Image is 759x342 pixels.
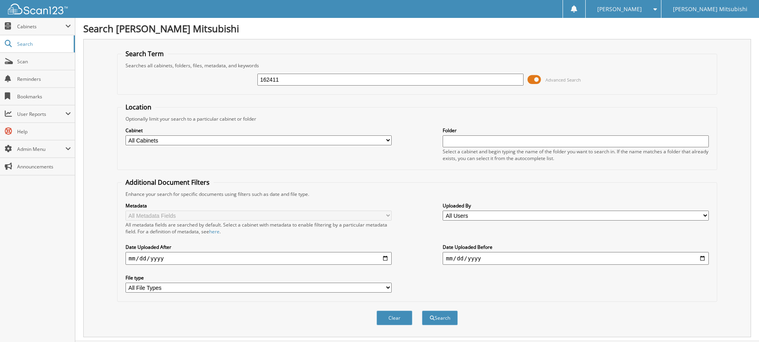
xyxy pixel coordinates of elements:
[126,221,392,235] div: All metadata fields are searched by default. Select a cabinet with metadata to enable filtering b...
[422,311,458,325] button: Search
[443,148,709,162] div: Select a cabinet and begin typing the name of the folder you want to search in. If the name match...
[122,191,713,197] div: Enhance your search for specific documents using filters such as date and file type.
[17,163,71,170] span: Announcements
[126,252,392,265] input: start
[122,49,168,58] legend: Search Term
[83,22,751,35] h1: Search [PERSON_NAME] Mitsubishi
[122,178,214,187] legend: Additional Document Filters
[17,76,71,82] span: Reminders
[122,103,155,111] legend: Location
[597,7,642,12] span: [PERSON_NAME]
[443,252,709,265] input: end
[126,274,392,281] label: File type
[126,202,392,209] label: Metadata
[17,23,65,30] span: Cabinets
[8,4,68,14] img: scan123-logo-white.svg
[545,77,581,83] span: Advanced Search
[377,311,412,325] button: Clear
[17,146,65,152] span: Admin Menu
[17,111,65,117] span: User Reports
[719,304,759,342] iframe: Chat Widget
[17,58,71,65] span: Scan
[126,127,392,134] label: Cabinet
[443,127,709,134] label: Folder
[17,93,71,100] span: Bookmarks
[122,62,713,69] div: Searches all cabinets, folders, files, metadata, and keywords
[126,244,392,250] label: Date Uploaded After
[673,7,747,12] span: [PERSON_NAME] Mitsubishi
[209,228,220,235] a: here
[443,202,709,209] label: Uploaded By
[443,244,709,250] label: Date Uploaded Before
[122,115,713,122] div: Optionally limit your search to a particular cabinet or folder
[17,41,70,47] span: Search
[17,128,71,135] span: Help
